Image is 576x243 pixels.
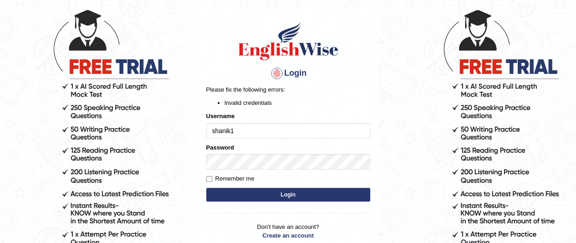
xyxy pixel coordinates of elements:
[206,66,370,81] h4: Login
[206,85,370,94] p: Please fix the following errors:
[206,188,370,202] button: Login
[206,174,255,183] label: Remember me
[224,98,370,107] li: Invalid credentials
[206,143,234,152] label: Password
[236,21,340,62] img: Logo of English Wise sign in for intelligent practice with AI
[206,112,235,120] label: Username
[206,231,370,240] a: Create an account
[206,176,212,182] input: Remember me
